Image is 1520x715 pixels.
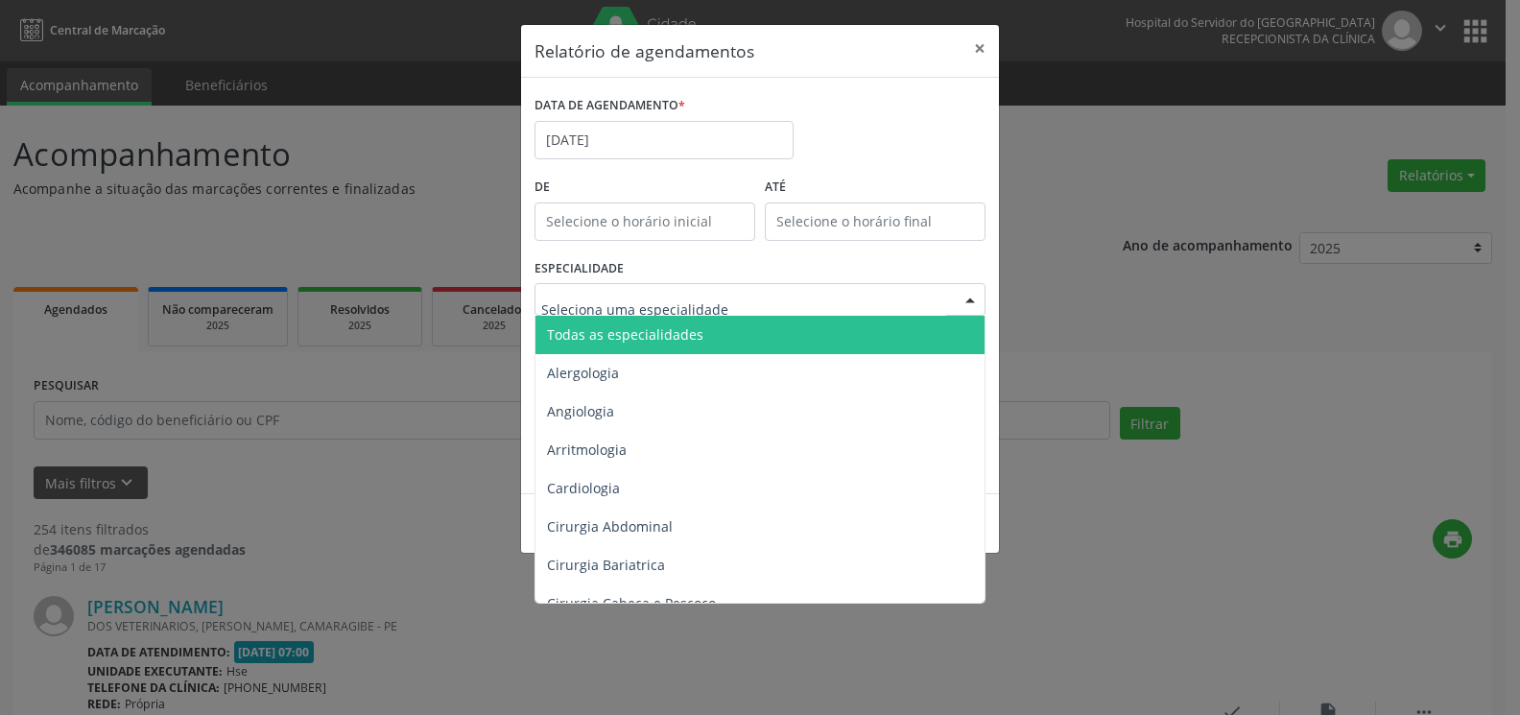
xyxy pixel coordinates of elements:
span: Cirurgia Abdominal [547,517,673,536]
h5: Relatório de agendamentos [534,38,754,63]
label: ATÉ [765,173,986,203]
span: Arritmologia [547,441,627,459]
label: De [534,173,755,203]
span: Angiologia [547,402,614,420]
span: Cirurgia Bariatrica [547,556,665,574]
span: Cirurgia Cabeça e Pescoço [547,594,716,612]
label: ESPECIALIDADE [534,254,624,284]
span: Cardiologia [547,479,620,497]
input: Selecione o horário final [765,203,986,241]
input: Selecione o horário inicial [534,203,755,241]
label: DATA DE AGENDAMENTO [534,91,685,121]
span: Alergologia [547,364,619,382]
button: Close [961,25,999,72]
input: Seleciona uma especialidade [541,290,946,328]
input: Selecione uma data ou intervalo [534,121,794,159]
span: Todas as especialidades [547,325,703,344]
